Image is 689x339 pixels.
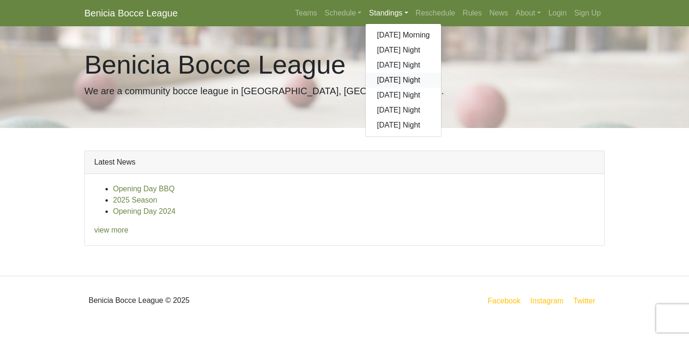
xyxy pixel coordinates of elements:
a: [DATE] Night [366,58,441,73]
div: Latest News [85,151,604,174]
a: [DATE] Morning [366,28,441,43]
a: Twitter [571,295,603,307]
a: [DATE] Night [366,103,441,118]
a: Opening Day BBQ [113,185,175,193]
h1: Benicia Bocce League [84,49,605,80]
p: We are a community bocce league in [GEOGRAPHIC_DATA], [GEOGRAPHIC_DATA]. [84,84,605,98]
a: Login [545,4,570,23]
div: Standings [365,23,442,137]
a: 2025 Season [113,196,157,204]
a: [DATE] Night [366,43,441,58]
a: [DATE] Night [366,118,441,133]
a: About [512,4,545,23]
a: Sign Up [570,4,605,23]
a: Rules [459,4,486,23]
a: Facebook [486,295,523,307]
a: [DATE] Night [366,73,441,88]
a: Reschedule [412,4,459,23]
a: view more [94,226,128,234]
a: Instagram [528,295,565,307]
a: Schedule [321,4,366,23]
a: [DATE] Night [366,88,441,103]
a: Standings [365,4,412,23]
a: Benicia Bocce League [84,4,178,23]
a: Teams [291,4,321,23]
div: Benicia Bocce League © 2025 [77,284,344,317]
a: Opening Day 2024 [113,207,175,215]
a: News [486,4,512,23]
